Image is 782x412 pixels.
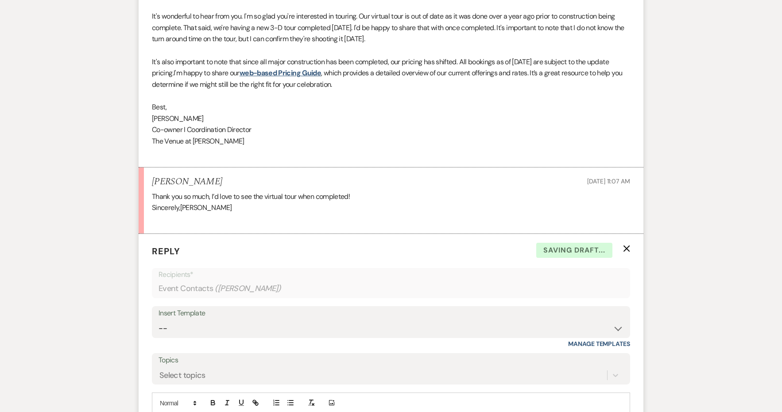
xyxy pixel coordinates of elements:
[152,136,244,146] span: The Venue at [PERSON_NAME]
[536,243,612,258] span: Saving draft...
[174,68,240,78] span: I'm happy to share our
[152,245,180,257] span: Reply
[240,68,321,78] a: web-based Pricing Guide
[152,114,204,123] span: [PERSON_NAME]
[152,11,630,45] p: It's wonderful to hear from you. I'm so glad you're interested in touring. Our virtual tour is ou...
[152,125,252,134] span: Co-owner I Coordination Director
[215,283,281,295] span: ( [PERSON_NAME] )
[159,369,205,381] div: Select topics
[159,354,623,367] label: Topics
[152,68,622,89] span: , which provides a detailed overview of our current offerings and rates. It’s a great resource to...
[152,56,630,90] p: It's also important to note that since all major construction has been completed, our pricing has...
[159,269,623,280] p: Recipients*
[587,177,630,185] span: [DATE] 11:07 AM
[159,307,623,320] div: Insert Template
[152,176,222,187] h5: [PERSON_NAME]
[152,191,630,225] div: Thank you so much, I’d love to see the virtual tour when completed! Sincerely,[PERSON_NAME]
[152,102,167,112] span: Best,
[568,340,630,348] a: Manage Templates
[159,280,623,297] div: Event Contacts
